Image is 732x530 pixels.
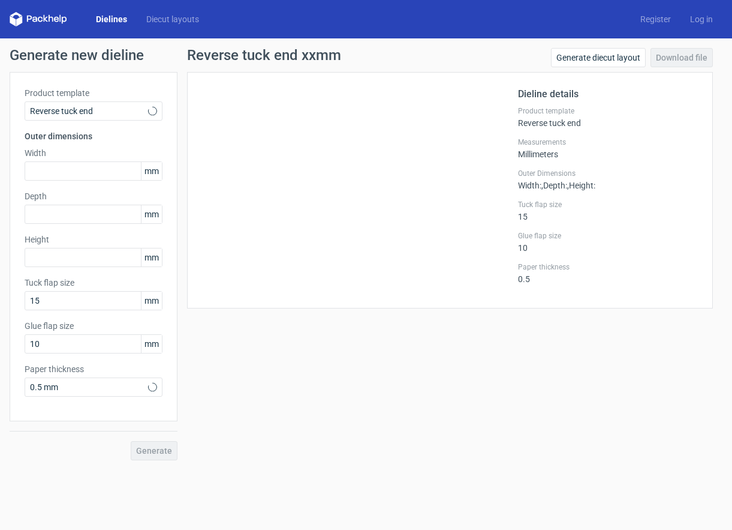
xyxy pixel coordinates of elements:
[518,169,698,178] label: Outer Dimensions
[518,200,698,209] label: Tuck flap size
[25,277,162,289] label: Tuck flap size
[141,248,162,267] span: mm
[518,231,698,253] div: 10
[25,190,162,202] label: Depth
[567,181,595,190] span: , Height :
[25,147,162,159] label: Width
[518,200,698,221] div: 15
[141,335,162,353] span: mm
[518,262,698,272] label: Paper thickness
[25,320,162,332] label: Glue flap size
[518,106,698,128] div: Reverse tuck end
[141,292,162,310] span: mm
[25,363,162,375] label: Paper thickness
[518,181,541,190] span: Width :
[141,205,162,223] span: mm
[631,13,680,25] a: Register
[518,106,698,116] label: Product template
[10,48,722,62] h1: Generate new dieline
[25,130,162,142] h3: Outer dimensions
[137,13,209,25] a: Diecut layouts
[86,13,137,25] a: Dielines
[518,87,698,101] h2: Dieline details
[680,13,722,25] a: Log in
[141,162,162,180] span: mm
[25,233,162,245] label: Height
[30,381,148,393] span: 0.5 mm
[25,87,162,99] label: Product template
[518,262,698,284] div: 0.5
[551,48,646,67] a: Generate diecut layout
[30,105,148,117] span: Reverse tuck end
[541,181,567,190] span: , Depth :
[518,137,698,147] label: Measurements
[518,137,698,159] div: Millimeters
[187,48,341,62] h1: Reverse tuck end xxmm
[518,231,698,241] label: Glue flap size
